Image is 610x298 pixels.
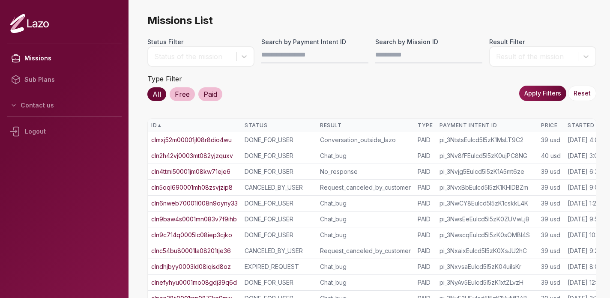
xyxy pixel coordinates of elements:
div: PAID [418,231,433,239]
a: cln5oql690001mh08zsvjzip8 [151,183,233,192]
div: PAID [418,262,433,271]
div: Logout [7,120,122,143]
div: pi_3NwscqEulcd5I5zK0sOMBI4S [440,231,534,239]
div: Paid [198,87,222,101]
div: Chat_bug [320,262,411,271]
div: 39 usd [541,167,561,176]
div: pi_3NyAv5Eulcd5I5zK1xtZLvzH [440,278,534,287]
div: Free [170,87,195,101]
a: clndhjbyy0003ld08iqisd8oz [151,262,231,271]
div: 39 usd [541,183,561,192]
a: clmxj52m00001jl08r8dio4wu [151,136,232,144]
a: clnefyhyu0001mo08gdj39q6d [151,278,237,287]
div: pi_3NvxBbEulcd5I5zK1KHIDBZm [440,183,534,192]
div: 39 usd [541,199,561,208]
div: Chat_bug [320,215,411,223]
div: Status [245,122,313,129]
span: Missions List [147,14,596,27]
div: Conversation_outside_lazo [320,136,411,144]
label: Type Filter [147,74,182,83]
div: 39 usd [541,136,561,144]
div: 39 usd [541,231,561,239]
button: Contact us [7,98,122,113]
div: Request_canceled_by_customer [320,247,411,255]
div: PAID [418,215,433,223]
span: ▲ [157,122,162,129]
div: DONE_FOR_USER [245,231,313,239]
div: pi_3Nv8fFEulcd5I5zK0ujPC8NG [440,152,534,160]
div: Price [541,122,561,129]
div: PAID [418,278,433,287]
div: pi_3NwCY8Eulcd5I5zK1cskkL4K [440,199,534,208]
div: PAID [418,152,433,160]
div: Chat_bug [320,199,411,208]
label: Result Filter [489,38,596,46]
div: Result of the mission [496,51,574,62]
label: Search by Mission ID [375,38,482,46]
a: cln9baw4s0001mn083v7f9ihb [151,215,237,223]
div: PAID [418,199,433,208]
div: 39 usd [541,215,561,223]
div: CANCELED_BY_USER [245,183,313,192]
div: pi_3NtstsEulcd5I5zK1MsLT9C2 [440,136,534,144]
div: EXPIRED_REQUEST [245,262,313,271]
div: PAID [418,136,433,144]
div: DONE_FOR_USER [245,215,313,223]
a: Sub Plans [7,69,122,90]
div: DONE_FOR_USER [245,136,313,144]
div: 40 usd [541,152,561,160]
label: Status Filter [147,38,254,46]
div: CANCELED_BY_USER [245,247,313,255]
div: PAID [418,247,433,255]
div: Result [320,122,411,129]
div: pi_3Nvjg5Eulcd5I5zK1A5mt6ze [440,167,534,176]
a: cln6nweb70001l008n9oyny33 [151,199,238,208]
div: All [147,87,166,101]
div: Request_canceled_by_customer [320,183,411,192]
a: clnc54bu80001la08201tje36 [151,247,231,255]
a: cln2h42vj0003mt082yjzquxv [151,152,233,160]
div: ID [151,122,238,129]
div: PAID [418,167,433,176]
a: cln4ttmi50001jm08kw71eje6 [151,167,230,176]
button: Reset [568,86,596,101]
div: PAID [418,183,433,192]
div: Chat_bug [320,231,411,239]
div: DONE_FOR_USER [245,199,313,208]
div: 39 usd [541,247,561,255]
div: pi_3NxaixEulcd5I5zK0XsJU2hC [440,247,534,255]
div: 39 usd [541,278,561,287]
a: Missions [7,48,122,69]
div: DONE_FOR_USER [245,152,313,160]
div: Status of the mission [154,51,232,62]
div: pi_3NxvsaEulcd5I5zK04uiIsKr [440,262,534,271]
div: No_response [320,167,411,176]
div: Payment Intent ID [440,122,534,129]
div: pi_3NwsEeEulcd5I5zK0ZUVwLjB [440,215,534,223]
a: cln9c714q0005lc08iep3cjko [151,231,232,239]
div: DONE_FOR_USER [245,278,313,287]
button: Apply Filters [519,86,566,101]
div: 39 usd [541,262,561,271]
div: Chat_bug [320,278,411,287]
div: Chat_bug [320,152,411,160]
div: Type [418,122,433,129]
div: DONE_FOR_USER [245,167,313,176]
label: Search by Payment Intent ID [261,38,368,46]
